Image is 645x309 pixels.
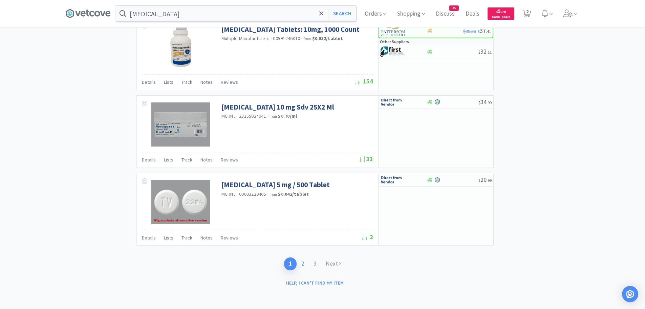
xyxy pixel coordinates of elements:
span: · [301,35,302,41]
span: · [267,191,268,197]
span: Track [181,79,192,85]
span: 2 [362,233,373,241]
span: from [270,114,277,119]
button: Help, I can't find my item [282,277,348,289]
span: $ [478,100,480,105]
a: [MEDICAL_DATA] Tablets: 10mg, 1000 Count [221,25,360,34]
span: $ [496,9,498,14]
span: Lists [164,79,173,85]
span: 00591246810 [273,35,300,41]
span: $ [478,178,480,183]
span: . 70 [501,9,506,14]
p: Other Suppliers [380,38,409,45]
button: Search [328,6,356,21]
span: from [303,36,311,41]
span: . 99 [487,178,492,183]
img: c67096674d5b41e1bca769e75293f8dd_19.png [380,175,406,185]
span: 33 [359,155,373,163]
span: 00093220405 [239,191,266,197]
span: . 99 [487,100,492,105]
span: from [270,192,277,197]
span: Reviews [221,235,238,241]
div: Open Intercom Messenger [622,286,638,302]
span: . 41 [486,29,491,34]
span: · [271,35,272,41]
span: · [267,113,268,119]
span: $ [478,29,480,34]
span: 154 [356,77,373,85]
span: 20 [478,176,492,184]
span: $ [478,50,480,55]
a: 2 [297,257,309,270]
span: Cash Back [492,15,510,20]
a: MCHNJ [221,113,236,119]
span: Reviews [221,79,238,85]
a: [MEDICAL_DATA] 10 mg Sdv 25X2 Ml [221,102,334,112]
img: 67d67680309e4a0bb49a5ff0391dcc42_6.png [380,46,406,57]
span: . 11 [487,50,492,55]
span: 23155024041 [239,113,266,119]
img: eb3d345ea5c1478793ba4fe976716029_346175.jpeg [151,180,210,224]
span: Reviews [221,157,238,163]
a: $5.70Cash Back [488,4,514,23]
span: Details [142,79,156,85]
span: Notes [200,79,213,85]
span: 32 [478,47,492,55]
span: · [237,113,238,119]
span: Notes [200,235,213,241]
strong: $0.032 / tablet [312,35,343,41]
span: 34 [478,98,492,106]
a: Next [321,257,346,270]
img: a590474dc9cf4374804c17a9c6268f56_43836.jpeg [159,25,203,69]
a: Deals [463,11,482,17]
a: 2 [520,12,534,18]
a: [MEDICAL_DATA] 5 mg / 500 Tablet [221,180,330,189]
span: · [237,191,238,197]
a: Multiple Manufacturers [221,35,270,41]
span: 37 [478,27,491,35]
a: MCHNJ [221,191,236,197]
span: $39.38 [463,28,476,34]
span: Lists [164,235,173,241]
a: 1 [284,257,297,270]
span: Track [181,157,192,163]
span: 45 [450,6,458,11]
span: Notes [200,157,213,163]
span: Track [181,235,192,241]
a: 3 [309,257,321,270]
span: 5 [496,8,506,14]
strong: $0.042 / tablet [278,191,309,197]
span: Details [142,157,156,163]
input: Search by item, sku, manufacturer, ingredient, size... [116,6,356,21]
img: 679e814f569c4b9c8068e578c0cac10a_332346.jpeg [151,102,210,147]
strong: $0.70 / ml [278,113,297,119]
span: Lists [164,157,173,163]
img: f5e969b455434c6296c6d81ef179fa71_3.png [381,26,406,36]
span: Details [142,235,156,241]
a: Discuss45 [433,11,457,17]
img: c67096674d5b41e1bca769e75293f8dd_19.png [380,97,406,107]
